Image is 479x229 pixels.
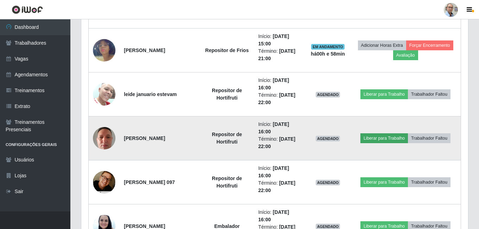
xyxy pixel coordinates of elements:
[406,40,453,50] button: Forçar Encerramento
[93,165,115,199] img: 1743609849878.jpeg
[258,135,301,150] li: Término:
[124,135,165,141] strong: [PERSON_NAME]
[258,47,301,62] li: Término:
[360,177,408,187] button: Liberar para Trabalho
[93,79,115,109] img: 1755915941473.jpeg
[258,33,301,47] li: Início:
[258,91,301,106] li: Término:
[258,209,301,223] li: Início:
[124,91,177,97] strong: leide januario estevam
[258,77,301,91] li: Início:
[360,133,408,143] button: Liberar para Trabalho
[205,47,249,53] strong: Repositor de Frios
[214,223,240,229] strong: Embalador
[258,33,289,46] time: [DATE] 15:00
[93,123,115,153] img: 1740505535016.jpeg
[358,40,406,50] button: Adicionar Horas Extra
[408,133,450,143] button: Trabalhador Faltou
[124,47,165,53] strong: [PERSON_NAME]
[93,30,115,70] img: 1736193736674.jpeg
[360,89,408,99] button: Liberar para Trabalho
[258,165,301,179] li: Início:
[124,179,175,185] strong: [PERSON_NAME] 097
[311,51,345,57] strong: há 00 h e 58 min
[408,177,450,187] button: Trabalhador Faltou
[316,180,340,185] span: AGENDADO
[212,132,242,145] strong: Repositor de Hortifruti
[408,89,450,99] button: Trabalhador Faltou
[258,121,289,134] time: [DATE] 16:00
[311,44,345,50] span: EM ANDAMENTO
[393,50,418,60] button: Avaliação
[12,5,43,14] img: CoreUI Logo
[258,209,289,222] time: [DATE] 16:00
[258,179,301,194] li: Término:
[316,136,340,141] span: AGENDADO
[258,121,301,135] li: Início:
[316,92,340,97] span: AGENDADO
[258,165,289,178] time: [DATE] 16:00
[212,176,242,189] strong: Repositor de Hortifruti
[212,88,242,101] strong: Repositor de Hortifruti
[124,223,165,229] strong: [PERSON_NAME]
[258,77,289,90] time: [DATE] 16:00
